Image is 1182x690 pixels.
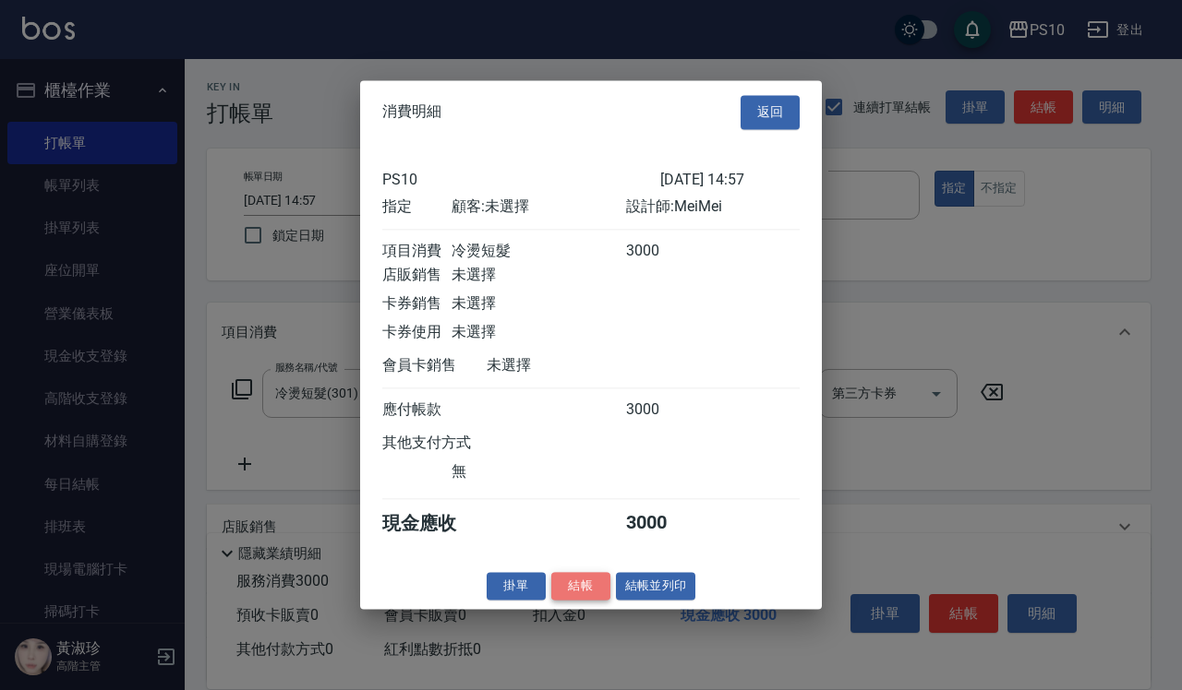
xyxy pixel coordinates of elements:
div: 卡券銷售 [382,294,452,314]
div: PS10 [382,171,660,188]
div: 設計師: MeiMei [626,197,800,217]
button: 返回 [741,95,800,129]
div: 現金應收 [382,511,487,536]
div: 無 [452,462,625,482]
div: 未選擇 [452,323,625,342]
div: 會員卡銷售 [382,356,487,375]
span: 消費明細 [382,103,441,122]
div: 項目消費 [382,242,452,261]
div: 未選擇 [452,266,625,285]
div: 3000 [626,511,695,536]
div: 未選擇 [487,356,660,375]
button: 結帳並列印 [616,572,696,601]
div: [DATE] 14:57 [660,171,800,188]
div: 冷燙短髮 [452,242,625,261]
button: 結帳 [551,572,610,601]
div: 應付帳款 [382,400,452,420]
div: 顧客: 未選擇 [452,197,625,217]
div: 其他支付方式 [382,434,522,453]
button: 掛單 [487,572,546,601]
div: 指定 [382,197,452,217]
div: 卡券使用 [382,323,452,342]
div: 3000 [626,242,695,261]
div: 店販銷售 [382,266,452,285]
div: 3000 [626,400,695,420]
div: 未選擇 [452,294,625,314]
